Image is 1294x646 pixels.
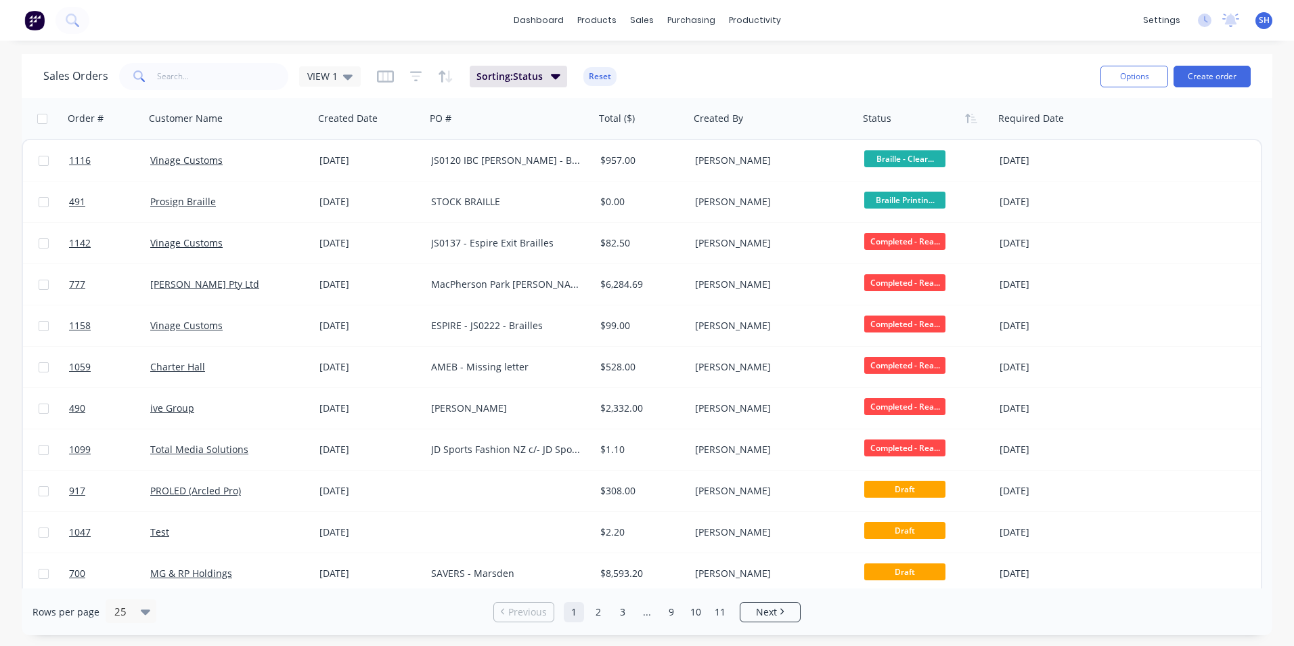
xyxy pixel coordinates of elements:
[564,602,584,622] a: Page 1 is your current page
[150,236,223,249] a: Vinage Customs
[150,319,223,332] a: Vinage Customs
[864,357,945,374] span: Completed - Rea...
[695,319,845,332] div: [PERSON_NAME]
[318,112,378,125] div: Created Date
[319,402,420,415] div: [DATE]
[864,233,945,250] span: Completed - Rea...
[69,388,150,429] a: 490
[69,525,91,539] span: 1047
[69,402,85,415] span: 490
[599,112,635,125] div: Total ($)
[1000,567,1107,580] div: [DATE]
[710,602,730,622] a: Page 11
[319,278,420,291] div: [DATE]
[600,567,680,580] div: $8,593.20
[24,10,45,30] img: Factory
[319,154,420,167] div: [DATE]
[1000,525,1107,539] div: [DATE]
[69,236,91,250] span: 1142
[431,154,581,167] div: JS0120 IBC [PERSON_NAME] - Braille
[600,154,680,167] div: $957.00
[1000,402,1107,415] div: [DATE]
[695,402,845,415] div: [PERSON_NAME]
[69,553,150,594] a: 700
[600,195,680,209] div: $0.00
[1000,443,1107,456] div: [DATE]
[1000,278,1107,291] div: [DATE]
[571,10,623,30] div: products
[430,112,451,125] div: PO #
[695,154,845,167] div: [PERSON_NAME]
[69,512,150,553] a: 1047
[319,484,420,498] div: [DATE]
[695,484,845,498] div: [PERSON_NAME]
[756,605,777,619] span: Next
[864,150,945,167] span: Braille - Clear...
[476,70,543,83] span: Sorting: Status
[494,605,554,619] a: Previous page
[661,602,682,622] a: Page 9
[1000,360,1107,374] div: [DATE]
[431,278,581,291] div: MacPherson Park [PERSON_NAME]
[150,402,194,414] a: ive Group
[431,236,581,250] div: JS0137 - Espire Exit Brailles
[864,398,945,415] span: Completed - Rea...
[69,319,91,332] span: 1158
[864,481,945,498] span: Draft
[864,192,945,209] span: Braille Printin...
[431,360,581,374] div: AMEB - Missing letter
[69,223,150,263] a: 1142
[1000,319,1107,332] div: [DATE]
[686,602,706,622] a: Page 10
[998,112,1064,125] div: Required Date
[863,112,891,125] div: Status
[695,236,845,250] div: [PERSON_NAME]
[431,402,581,415] div: [PERSON_NAME]
[319,360,420,374] div: [DATE]
[623,10,661,30] div: sales
[695,443,845,456] div: [PERSON_NAME]
[864,522,945,539] span: Draft
[488,602,806,622] ul: Pagination
[470,66,567,87] button: Sorting:Status
[431,567,581,580] div: SAVERS - Marsden
[69,264,150,305] a: 777
[508,605,547,619] span: Previous
[150,567,232,580] a: MG & RP Holdings
[864,274,945,291] span: Completed - Rea...
[694,112,743,125] div: Created By
[864,439,945,456] span: Completed - Rea...
[1000,154,1107,167] div: [DATE]
[150,443,248,456] a: Total Media Solutions
[69,181,150,222] a: 491
[600,402,680,415] div: $2,332.00
[1259,14,1270,26] span: SH
[150,360,205,373] a: Charter Hall
[150,278,259,290] a: [PERSON_NAME] Pty Ltd
[722,10,788,30] div: productivity
[1000,195,1107,209] div: [DATE]
[695,567,845,580] div: [PERSON_NAME]
[69,567,85,580] span: 700
[69,429,150,470] a: 1099
[740,605,800,619] a: Next page
[431,319,581,332] div: ESPIRE - JS0222 - Brailles
[600,236,680,250] div: $82.50
[431,195,581,209] div: STOCK BRAILLE
[661,10,722,30] div: purchasing
[319,236,420,250] div: [DATE]
[637,602,657,622] a: Jump forward
[69,484,85,498] span: 917
[69,154,91,167] span: 1116
[600,443,680,456] div: $1.10
[612,602,633,622] a: Page 3
[695,360,845,374] div: [PERSON_NAME]
[319,319,420,332] div: [DATE]
[864,316,945,332] span: Completed - Rea...
[150,525,169,538] a: Test
[695,278,845,291] div: [PERSON_NAME]
[319,567,420,580] div: [DATE]
[319,443,420,456] div: [DATE]
[1100,66,1168,87] button: Options
[32,605,99,619] span: Rows per page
